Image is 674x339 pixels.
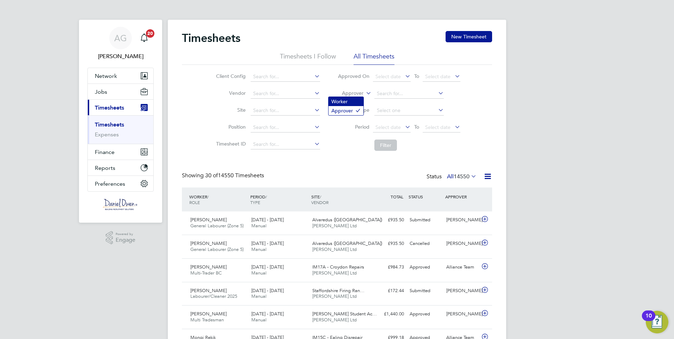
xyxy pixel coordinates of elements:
[329,106,363,115] li: Approver
[146,29,154,38] span: 20
[79,20,162,223] nav: Main navigation
[338,124,369,130] label: Period
[88,115,153,144] div: Timesheets
[251,270,266,276] span: Manual
[407,285,443,297] div: Submitted
[412,122,421,131] span: To
[116,237,135,243] span: Engage
[310,190,370,209] div: SITE
[95,88,107,95] span: Jobs
[332,90,363,97] label: Approver
[95,121,124,128] a: Timesheets
[103,199,138,210] img: danielowen-logo-retina.png
[87,199,154,210] a: Go to home page
[425,73,451,80] span: Select date
[251,140,320,149] input: Search for...
[312,217,382,223] span: Alvaredus ([GEOGRAPHIC_DATA])
[370,261,407,273] div: £984.73
[443,261,480,273] div: Alliance Team
[374,89,444,99] input: Search for...
[95,104,124,111] span: Timesheets
[312,293,357,299] span: [PERSON_NAME] Ltd
[190,264,227,270] span: [PERSON_NAME]
[646,311,668,333] button: Open Resource Center, 10 new notifications
[190,217,227,223] span: [PERSON_NAME]
[320,194,321,199] span: /
[114,33,127,43] span: AG
[443,285,480,297] div: [PERSON_NAME]
[454,173,470,180] span: 14550
[251,311,284,317] span: [DATE] - [DATE]
[106,231,136,245] a: Powered byEngage
[95,131,119,138] a: Expenses
[214,107,246,113] label: Site
[407,238,443,249] div: Cancelled
[137,27,151,49] a: 20
[354,52,394,65] li: All Timesheets
[87,27,154,61] a: AG[PERSON_NAME]
[251,89,320,99] input: Search for...
[190,240,227,246] span: [PERSON_NAME]
[207,194,209,199] span: /
[205,172,218,179] span: 30 of
[250,199,260,205] span: TYPE
[251,288,284,294] span: [DATE] - [DATE]
[407,261,443,273] div: Approved
[190,288,227,294] span: [PERSON_NAME]
[87,52,154,61] span: Amy Garcia
[443,190,480,203] div: APPROVER
[443,238,480,249] div: [PERSON_NAME]
[329,97,363,106] li: Worker
[443,214,480,226] div: [PERSON_NAME]
[312,270,357,276] span: [PERSON_NAME] Ltd
[265,194,267,199] span: /
[370,214,407,226] div: £935.50
[251,246,266,252] span: Manual
[375,124,401,130] span: Select date
[251,293,266,299] span: Manual
[446,31,492,42] button: New Timesheet
[189,199,200,205] span: ROLE
[214,73,246,79] label: Client Config
[88,176,153,191] button: Preferences
[427,172,478,182] div: Status
[95,73,117,79] span: Network
[88,160,153,175] button: Reports
[370,285,407,297] div: £172.44
[251,317,266,323] span: Manual
[214,90,246,96] label: Vendor
[443,308,480,320] div: [PERSON_NAME]
[249,190,310,209] div: PERIOD
[116,231,135,237] span: Powered by
[190,246,244,252] span: General Labourer (Zone 5)
[190,293,237,299] span: Labourer/Cleaner 2025
[214,141,246,147] label: Timesheet ID
[182,31,240,45] h2: Timesheets
[190,311,227,317] span: [PERSON_NAME]
[312,223,357,229] span: [PERSON_NAME] Ltd
[214,124,246,130] label: Position
[280,52,336,65] li: Timesheets I Follow
[251,106,320,116] input: Search for...
[190,223,244,229] span: General Labourer (Zone 5)
[447,173,477,180] label: All
[251,72,320,82] input: Search for...
[312,246,357,252] span: [PERSON_NAME] Ltd
[182,172,265,179] div: Showing
[370,238,407,249] div: £935.50
[188,190,249,209] div: WORKER
[338,73,369,79] label: Approved On
[375,73,401,80] span: Select date
[312,311,377,317] span: [PERSON_NAME] Student Ac…
[251,240,284,246] span: [DATE] - [DATE]
[412,72,421,81] span: To
[95,149,115,155] span: Finance
[205,172,264,179] span: 14550 Timesheets
[370,308,407,320] div: £1,440.00
[645,316,652,325] div: 10
[312,317,357,323] span: [PERSON_NAME] Ltd
[88,100,153,115] button: Timesheets
[407,214,443,226] div: Submitted
[425,124,451,130] span: Select date
[407,308,443,320] div: Approved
